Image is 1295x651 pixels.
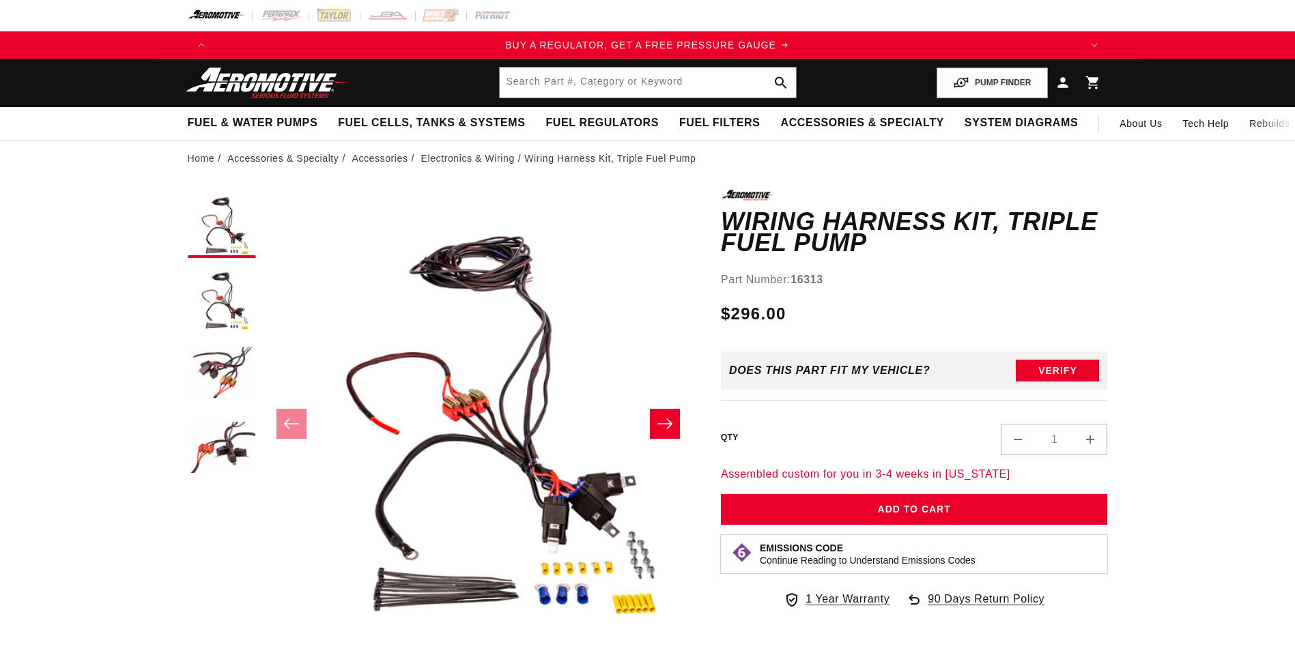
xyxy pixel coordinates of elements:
[188,340,256,408] button: Load image 3 in gallery view
[188,151,215,166] a: Home
[215,38,1081,53] div: Announcement
[215,38,1081,53] a: BUY A REGULATOR, GET A FREE PRESSURE GAUGE
[721,271,1108,289] div: Part Number:
[906,590,1044,622] a: 90 Days Return Policy
[760,554,976,566] p: Continue Reading to Understand Emissions Codes
[669,107,771,139] summary: Fuel Filters
[1016,360,1099,381] button: Verify
[177,107,328,139] summary: Fuel & Water Pumps
[721,465,1108,483] p: Assembled custom for you in 3-4 weeks in [US_STATE]
[721,494,1108,525] button: Add to Cart
[806,590,890,608] span: 1 Year Warranty
[188,151,1108,166] nav: breadcrumbs
[784,590,890,608] a: 1 Year Warranty
[1109,107,1172,140] a: About Us
[328,107,535,139] summary: Fuel Cells, Tanks & Systems
[188,415,256,483] button: Load image 4 in gallery view
[721,302,786,326] span: $296.00
[154,31,1142,59] slideshow-component: Translation missing: en.sections.announcements.announcement_bar
[729,364,930,377] div: Does This part fit My vehicle?
[352,151,408,166] a: Accessories
[766,68,796,98] button: search button
[188,116,318,130] span: Fuel & Water Pumps
[545,116,658,130] span: Fuel Regulators
[535,107,668,139] summary: Fuel Regulators
[650,409,680,439] button: Slide right
[954,107,1088,139] summary: System Diagrams
[937,68,1047,98] button: PUMP FINDER
[1081,31,1108,59] button: Translation missing: en.sections.announcements.next_announcement
[188,190,256,258] button: Load image 1 in gallery view
[1249,116,1290,131] span: Rebuilds
[524,151,696,166] li: Wiring Harness Kit, Triple Fuel Pump
[500,68,796,98] input: Search by Part Number, Category or Keyword
[760,542,843,553] strong: Emissions Code
[721,211,1108,254] h1: Wiring Harness Kit, Triple Fuel Pump
[421,151,515,166] a: Electronics & Wiring
[721,432,739,444] label: QTY
[227,151,349,166] li: Accessories & Specialty
[928,590,1044,622] span: 90 Days Return Policy
[1183,116,1229,131] span: Tech Help
[188,265,256,333] button: Load image 2 in gallery view
[505,40,776,50] span: BUY A REGULATOR, GET A FREE PRESSURE GAUGE
[1173,107,1240,140] summary: Tech Help
[215,38,1081,53] div: 1 of 4
[1120,118,1162,129] span: About Us
[338,116,525,130] span: Fuel Cells, Tanks & Systems
[679,116,760,130] span: Fuel Filters
[731,542,753,564] img: Emissions code
[276,409,307,439] button: Slide left
[760,542,976,566] button: Emissions CodeContinue Reading to Understand Emissions Codes
[771,107,954,139] summary: Accessories & Specialty
[182,67,353,99] img: Aeromotive
[188,31,215,59] button: Translation missing: en.sections.announcements.previous_announcement
[965,116,1078,130] span: System Diagrams
[791,274,823,285] strong: 16313
[781,116,944,130] span: Accessories & Specialty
